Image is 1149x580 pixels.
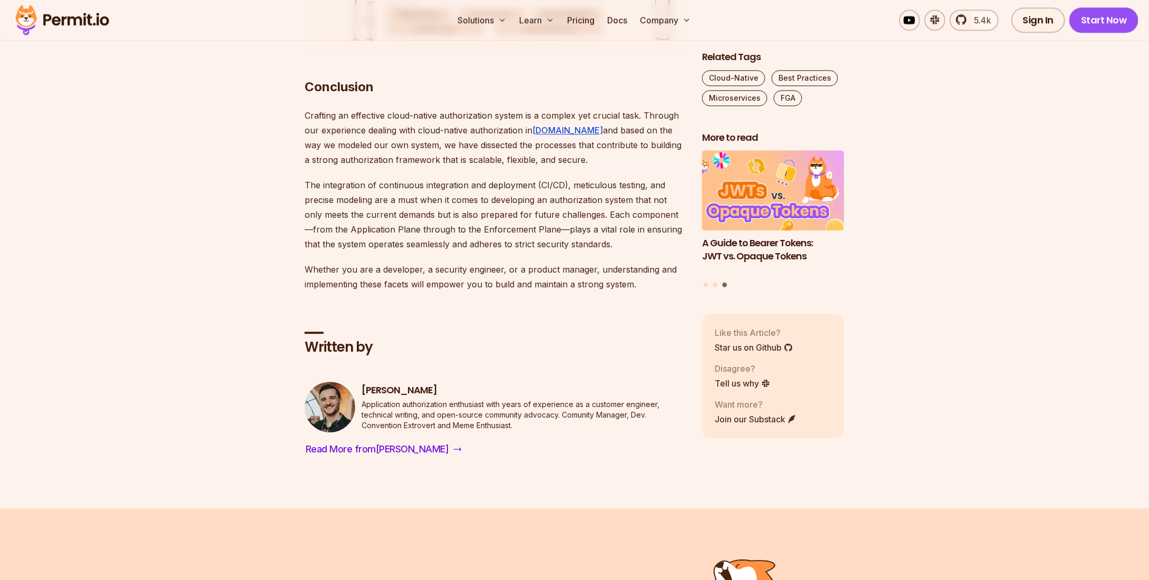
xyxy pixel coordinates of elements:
p: Crafting an effective cloud-native authorization system is a complex yet crucial task. Through ou... [305,108,685,167]
a: Microservices [702,90,767,106]
a: FGA [774,90,802,106]
strong: Conclusion [305,79,374,94]
a: Tell us why [715,377,771,390]
p: Like this Article? [715,326,793,339]
span: Read More from [PERSON_NAME] [306,442,449,457]
a: A Guide to Bearer Tokens: JWT vs. Opaque TokensA Guide to Bearer Tokens: JWT vs. Opaque Tokens [702,151,844,276]
a: Sign In [1011,7,1066,33]
a: Read More from[PERSON_NAME] [305,441,463,458]
a: Pricing [563,9,599,31]
li: 3 of 3 [702,151,844,276]
a: Star us on Github [715,341,793,354]
p: Disagree? [715,362,771,375]
img: Daniel Bass [305,382,355,432]
img: Permit logo [11,2,114,38]
p: The integration of continuous integration and deployment (CI/CD), meticulous testing, and precise... [305,178,685,252]
a: 5.4k [950,9,999,31]
p: Application authorization enthusiast with years of experience as a customer engineer, technical w... [362,399,685,431]
h2: Related Tags [702,51,844,64]
img: A Guide to Bearer Tokens: JWT vs. Opaque Tokens [702,151,844,231]
button: Learn [515,9,559,31]
a: [DOMAIN_NAME] [532,125,603,136]
h2: Written by [305,338,685,357]
p: Whether you are a developer, a security engineer, or a product manager, understanding and impleme... [305,262,685,292]
button: Company [636,9,695,31]
h2: More to read [702,131,844,144]
button: Go to slide 1 [704,283,708,287]
div: Posts [702,151,844,289]
button: Go to slide 3 [722,283,727,287]
p: Want more? [715,398,797,411]
h3: A Guide to Bearer Tokens: JWT vs. Opaque Tokens [702,237,844,263]
a: Best Practices [772,70,838,86]
h3: [PERSON_NAME] [362,384,685,397]
span: 5.4k [968,14,991,26]
a: Join our Substack [715,413,797,426]
button: Solutions [453,9,511,31]
a: Docs [603,9,631,31]
button: Go to slide 2 [713,283,717,287]
a: Cloud-Native [702,70,765,86]
a: Start Now [1069,7,1138,33]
